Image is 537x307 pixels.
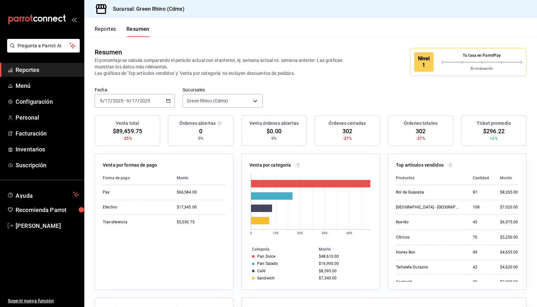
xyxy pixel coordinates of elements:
th: Categoría [242,246,316,253]
span: [PERSON_NAME] [16,221,79,230]
div: $16,900.00 [319,261,369,266]
span: -27% [343,136,352,141]
div: Nivel 1 [414,52,434,72]
div: Efectivo [103,205,166,210]
label: Fecha [95,88,175,92]
span: Ayuda [16,191,70,198]
input: -- [132,98,137,103]
span: 302 [342,127,352,136]
input: -- [105,98,111,103]
span: / [111,98,113,103]
div: $6,975.00 [500,219,519,225]
text: 10K [273,231,279,235]
div: $5,530.75 [177,219,225,225]
span: Suscripción [16,161,79,170]
div: 45 [473,219,490,225]
text: 30K [322,231,328,235]
span: - [124,98,125,103]
button: Reportes [95,26,116,37]
div: Cítricos [396,235,461,240]
div: Resumen [95,47,122,57]
span: Personal [16,113,79,122]
div: Honey Bun [396,250,461,255]
h3: Órdenes cerradas [328,120,366,127]
div: Garibaldi [396,279,461,285]
input: ---- [113,98,124,103]
span: $296.22 [483,127,505,136]
div: $8,595.00 [319,269,369,273]
th: Forma de pago [103,171,172,185]
span: +2% [490,136,497,141]
div: $7,020.00 [500,205,519,210]
div: $5,250.00 [500,235,519,240]
span: Reportes [16,65,79,74]
span: / [137,98,139,103]
div: Tartaleta Durazno [396,265,461,270]
label: Sucursales [183,88,263,92]
span: / [103,98,105,103]
span: $0.00 [267,127,281,136]
span: -27% [416,136,425,141]
p: Venta por formas de pago [103,162,157,169]
th: Productos [396,171,468,185]
div: $48,610.00 [319,254,369,259]
a: Pregunta a Parrot AI [5,47,80,54]
div: $7,340.00 [319,276,369,280]
span: Facturación [16,129,79,138]
div: Transferencia [103,219,166,225]
button: Pregunta a Parrot AI [7,39,80,53]
span: 0% [271,136,277,141]
h3: Órdenes totales [404,120,437,127]
span: Green Rhino (Cdmx) [187,98,228,104]
span: Inventarios [16,145,79,154]
text: 40K [346,231,352,235]
div: 49 [473,250,490,255]
input: ---- [139,98,150,103]
div: $8,265.00 [500,190,519,195]
span: $89,459.75 [113,127,142,136]
div: 108 [473,205,490,210]
div: Café [257,269,266,273]
span: 0 [199,127,202,136]
span: Menú [16,81,79,90]
div: $66,584.00 [177,190,225,195]
button: Resumen [126,26,149,37]
th: Cantidad [468,171,495,185]
p: Tu tasa en ParrotPay [441,53,523,58]
input: -- [100,98,103,103]
div: 39 [473,279,490,285]
div: Sandwich [257,276,275,280]
h3: Ticket promedio [477,120,511,127]
span: Configuración [16,97,79,106]
p: El porcentaje se calcula comparando el período actual con el anterior, ej. semana actual vs. sema... [95,57,347,77]
div: 87 [473,190,490,195]
th: Monto [172,171,225,185]
text: 0 [250,231,252,235]
div: 70 [473,235,490,240]
span: 0% [198,136,203,141]
div: $4,655.00 [500,250,519,255]
text: 20K [297,231,303,235]
input: -- [126,98,129,103]
span: Recomienda Parrot [16,206,79,214]
span: -25% [123,136,132,141]
th: Monto [495,171,519,185]
div: $17,345.00 [177,205,225,210]
th: Monto [316,246,380,253]
div: $4,620.00 [500,265,519,270]
h3: Venta total [116,120,139,127]
button: open_drawer_menu [71,17,77,22]
span: 302 [416,127,425,136]
div: Pan Salado [257,261,278,266]
div: Rol de Guayaba [396,190,461,195]
div: [GEOGRAPHIC_DATA] - [GEOGRAPHIC_DATA] [396,205,461,210]
p: Top artículos vendidos [396,162,444,169]
span: Sugerir nueva función [8,298,79,304]
div: Pay [103,190,166,195]
span: / [129,98,131,103]
p: Venta por categoría [249,162,291,169]
p: En evaluación [441,66,523,72]
div: navigation tabs [95,26,149,37]
span: Pregunta a Parrot AI [18,42,70,49]
h3: Sucursal: Green Rhino (Cdmx) [108,5,185,13]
